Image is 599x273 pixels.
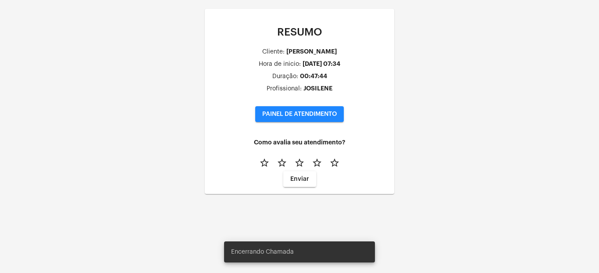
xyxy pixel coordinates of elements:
mat-icon: star_border [259,158,270,168]
p: RESUMO [212,26,387,38]
mat-icon: star_border [294,158,305,168]
h4: Como avalia seu atendimento? [212,139,387,146]
div: JOSILENE [303,85,332,92]
div: Profissional: [267,86,302,92]
button: PAINEL DE ATENDIMENTO [255,106,344,122]
span: Enviar [290,176,309,182]
div: Hora de inicio: [259,61,301,68]
div: Duração: [272,73,298,80]
button: Enviar [283,171,316,187]
span: PAINEL DE ATENDIMENTO [262,111,337,117]
mat-icon: star_border [277,158,287,168]
div: 00:47:44 [300,73,327,79]
div: [DATE] 07:34 [303,61,340,67]
div: [PERSON_NAME] [286,48,337,55]
mat-icon: star_border [312,158,322,168]
div: Cliente: [262,49,285,55]
mat-icon: star_border [329,158,340,168]
span: Encerrando Chamada [231,248,294,256]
